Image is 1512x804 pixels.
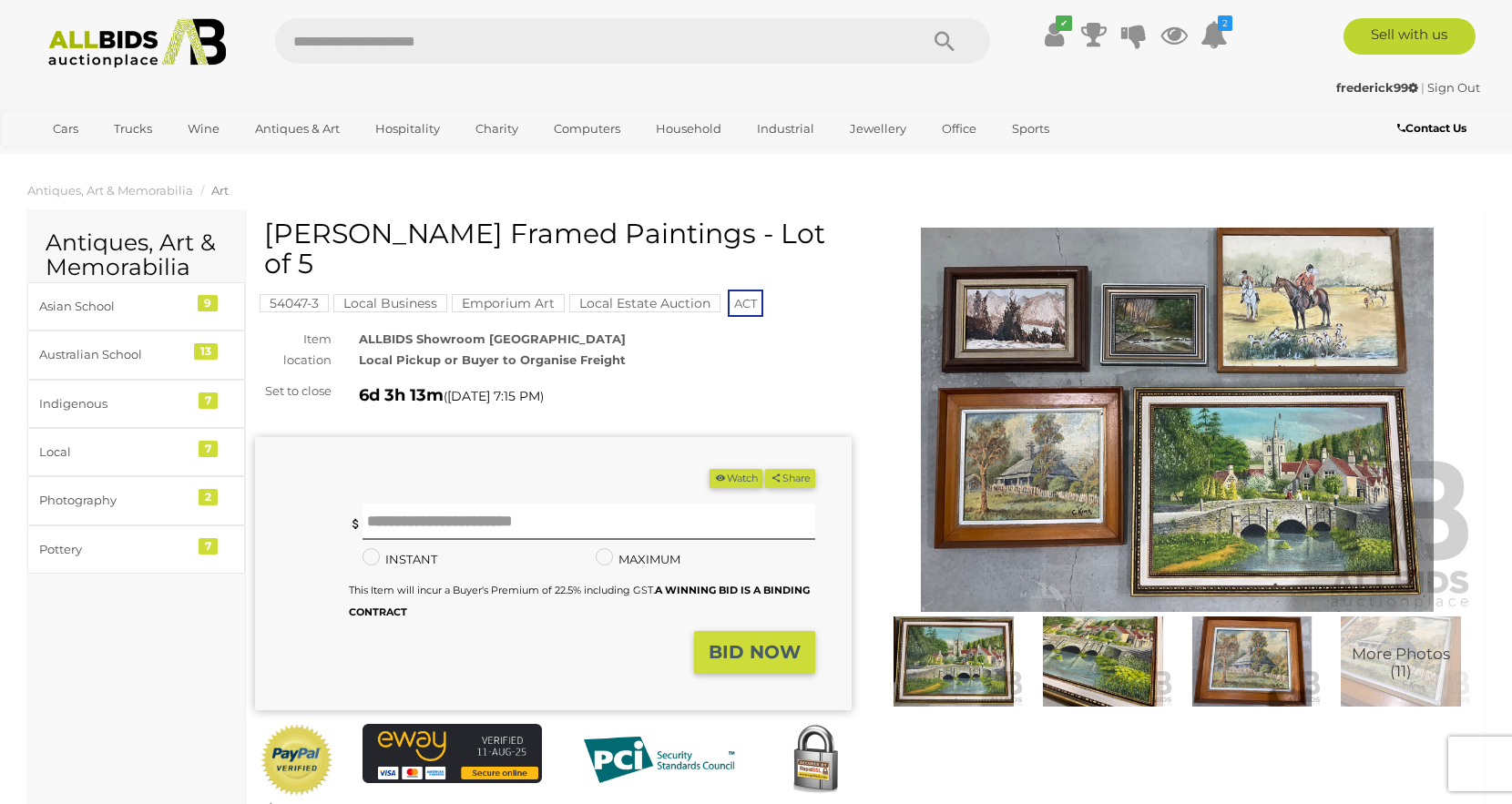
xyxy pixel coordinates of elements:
[838,114,918,144] a: Jewellery
[728,290,763,317] span: ACT
[46,230,227,280] h2: Antiques, Art & Memorabilia
[363,114,452,144] a: Hospitality
[363,549,437,570] label: INSTANT
[27,525,245,574] a: Pottery 7
[1352,646,1450,680] span: More Photos (11)
[569,724,749,796] img: PCI DSS compliant
[199,489,218,505] div: 2
[211,183,229,198] a: Art
[264,219,847,279] h1: [PERSON_NAME] Framed Paintings - Lot of 5
[27,183,193,198] a: Antiques, Art & Memorabilia
[241,381,345,402] div: Set to close
[41,144,194,174] a: [GEOGRAPHIC_DATA]
[745,114,826,144] a: Industrial
[879,228,1476,612] img: Unknown Artist Framed Paintings - Lot of 5
[198,295,218,311] div: 9
[1200,18,1228,51] a: 2
[359,352,626,367] strong: Local Pickup or Buyer to Organise Freight
[1331,616,1471,707] a: More Photos(11)
[709,641,801,663] strong: BID NOW
[260,296,329,310] a: 54047-3
[1343,18,1476,55] a: Sell with us
[1336,80,1418,95] strong: frederick99
[1040,18,1068,51] a: ✔
[39,442,189,463] div: Local
[243,114,352,144] a: Antiques & Art
[765,469,815,488] button: Share
[452,294,565,312] mark: Emporium Art
[27,380,245,428] a: Indigenous 7
[39,393,189,414] div: Indigenous
[569,294,720,312] mark: Local Estate Auction
[27,331,245,379] a: Australian School 13
[41,114,90,144] a: Cars
[930,114,988,144] a: Office
[27,428,245,476] a: Local 7
[1218,15,1232,31] i: 2
[39,296,189,317] div: Asian School
[241,329,345,371] div: Item location
[899,18,990,64] button: Search
[333,296,447,310] a: Local Business
[27,282,245,331] a: Asian School 9
[349,584,810,617] small: This Item will incur a Buyer's Premium of 22.5% including GST.
[694,631,815,674] button: BID NOW
[1397,121,1466,135] b: Contact Us
[444,389,544,403] span: ( )
[447,388,540,404] span: [DATE] 7:15 PM
[333,294,447,312] mark: Local Business
[1331,616,1471,707] img: Unknown Artist Framed Paintings - Lot of 5
[1182,616,1323,707] img: Unknown Artist Framed Paintings - Lot of 5
[260,724,334,797] img: Official PayPal Seal
[199,441,218,457] div: 7
[38,18,236,68] img: Allbids.com.au
[779,724,852,797] img: Secured by Rapid SSL
[1000,114,1061,144] a: Sports
[349,584,810,617] b: A WINNING BID IS A BINDING CONTRACT
[359,385,444,405] strong: 6d 3h 13m
[199,392,218,409] div: 7
[1397,118,1471,138] a: Contact Us
[452,296,565,310] a: Emporium Art
[363,724,542,784] img: eWAY Payment Gateway
[464,114,530,144] a: Charity
[596,549,680,570] label: MAXIMUM
[39,539,189,560] div: Pottery
[176,114,231,144] a: Wine
[39,344,189,365] div: Australian School
[27,476,245,524] a: Photography 2
[569,296,720,310] a: Local Estate Auction
[359,331,626,346] strong: ALLBIDS Showroom [GEOGRAPHIC_DATA]
[199,538,218,555] div: 7
[542,114,632,144] a: Computers
[644,114,733,144] a: Household
[39,490,189,511] div: Photography
[884,616,1024,707] img: Unknown Artist Framed Paintings - Lot of 5
[1056,15,1072,31] i: ✔
[102,114,164,144] a: Trucks
[1336,80,1421,95] a: frederick99
[710,469,762,488] li: Watch this item
[710,469,762,488] button: Watch
[1421,80,1425,95] span: |
[1427,80,1480,95] a: Sign Out
[194,343,218,360] div: 13
[260,294,329,312] mark: 54047-3
[1033,616,1173,707] img: Unknown Artist Framed Paintings - Lot of 5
